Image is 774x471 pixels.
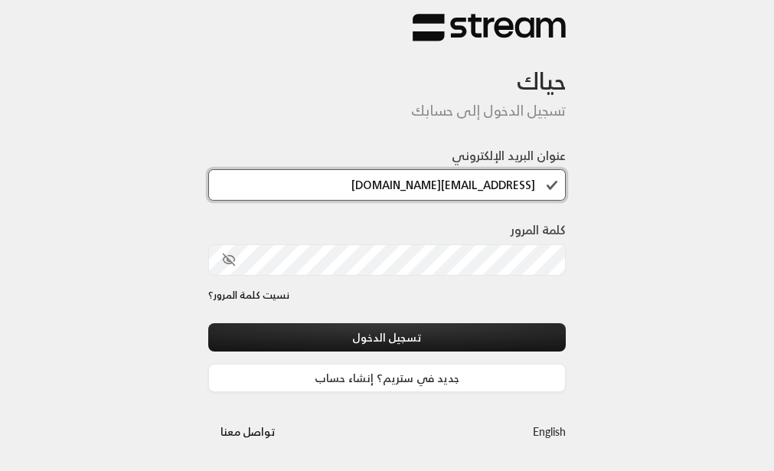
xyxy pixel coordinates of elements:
[208,103,567,119] h5: تسجيل الدخول إلى حسابك
[208,417,289,446] button: تواصل معنا
[208,42,567,95] h3: حياك
[413,13,566,43] img: Stream Logo
[208,288,289,303] a: نسيت كلمة المرور؟
[511,221,566,239] label: كلمة المرور
[533,417,566,446] a: English
[208,169,567,201] input: اكتب بريدك الإلكتروني هنا
[208,422,289,441] a: تواصل معنا
[208,364,567,392] a: جديد في ستريم؟ إنشاء حساب
[208,323,567,352] button: تسجيل الدخول
[216,247,242,273] button: toggle password visibility
[452,146,566,165] label: عنوان البريد الإلكتروني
